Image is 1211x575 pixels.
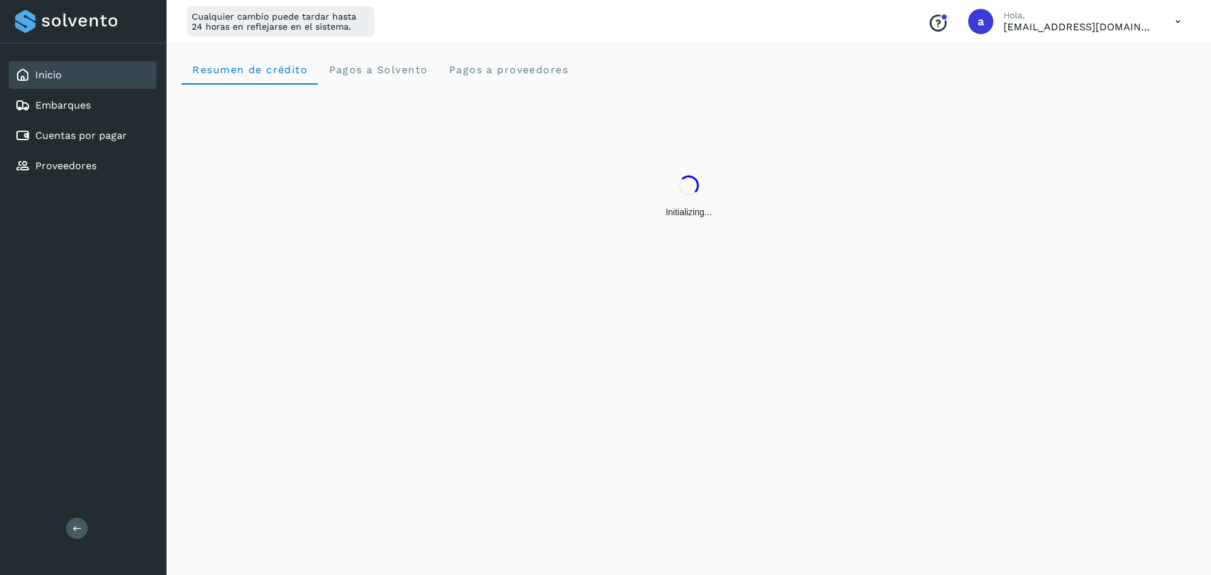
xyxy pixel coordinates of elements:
[1003,10,1155,21] p: Hola,
[35,129,127,141] a: Cuentas por pagar
[9,61,156,89] div: Inicio
[35,160,97,172] a: Proveedores
[9,122,156,150] div: Cuentas por pagar
[328,64,428,76] span: Pagos a Solvento
[35,69,62,81] a: Inicio
[9,152,156,180] div: Proveedores
[35,99,91,111] a: Embarques
[187,6,375,37] div: Cualquier cambio puede tardar hasta 24 horas en reflejarse en el sistema.
[9,92,156,119] div: Embarques
[448,64,568,76] span: Pagos a proveedores
[192,64,308,76] span: Resumen de crédito
[1003,21,1155,33] p: administracion@aplogistica.com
